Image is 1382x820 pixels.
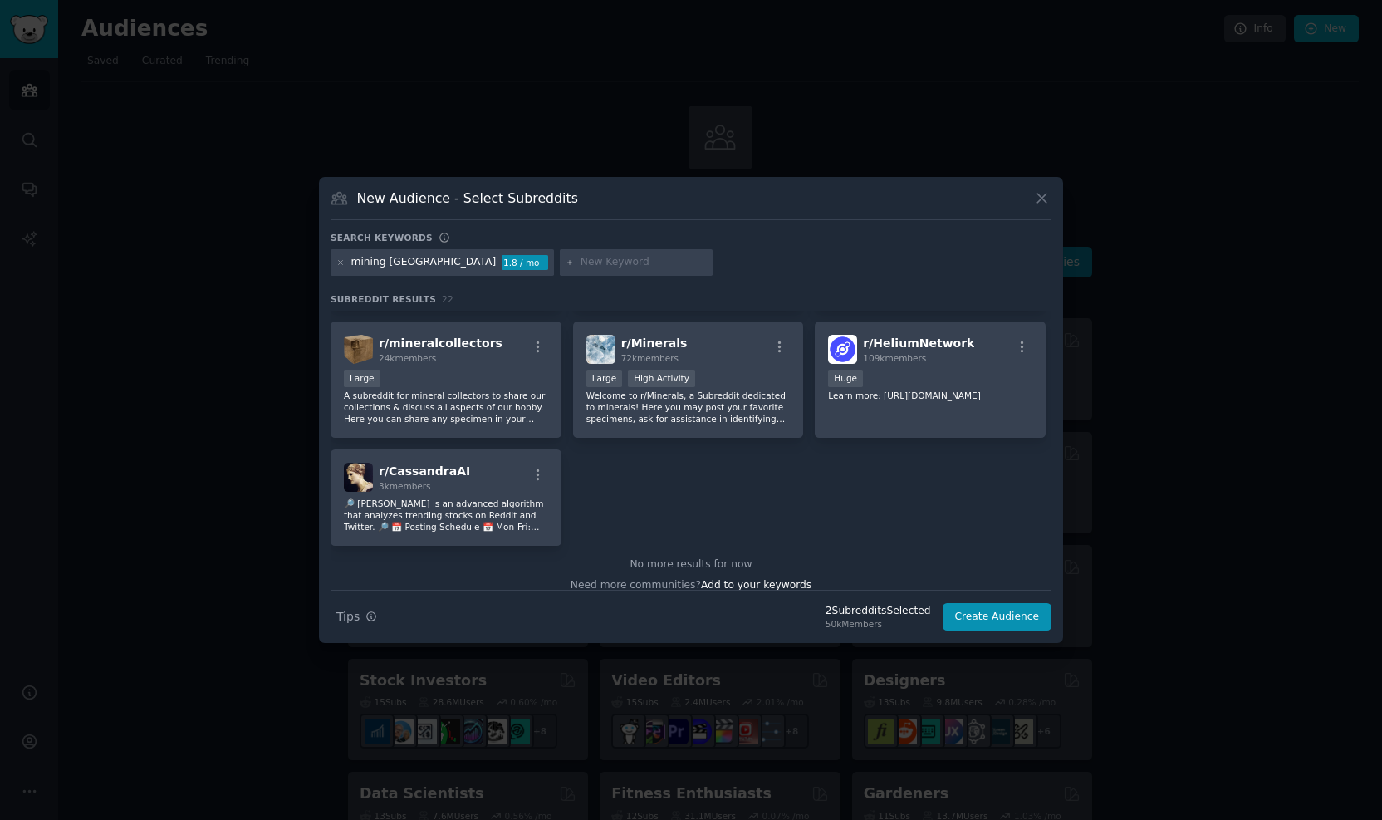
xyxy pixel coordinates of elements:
[344,370,380,387] div: Large
[379,353,436,363] span: 24k members
[581,255,707,270] input: New Keyword
[943,603,1052,631] button: Create Audience
[586,390,791,425] p: Welcome to r/Minerals, a Subreddit dedicated to minerals! Here you may post your favorite specime...
[331,232,433,243] h3: Search keywords
[344,498,548,533] p: 🔎 [PERSON_NAME] is an advanced algorithm that analyzes trending stocks on Reddit and Twitter. 🔎 📅...
[586,370,623,387] div: Large
[331,602,383,631] button: Tips
[331,572,1051,593] div: Need more communities?
[344,463,373,492] img: CassandraAI
[379,481,431,491] span: 3k members
[351,255,497,270] div: mining [GEOGRAPHIC_DATA]
[331,293,436,305] span: Subreddit Results
[502,255,548,270] div: 1.8 / mo
[863,353,926,363] span: 109k members
[344,390,548,425] p: A subreddit for mineral collectors to share our collections & discuss all aspects of our hobby. H...
[863,336,974,350] span: r/ HeliumNetwork
[621,336,688,350] span: r/ Minerals
[621,353,679,363] span: 72k members
[379,464,470,478] span: r/ CassandraAI
[331,557,1051,572] div: No more results for now
[826,604,931,619] div: 2 Subreddit s Selected
[828,390,1032,401] p: Learn more: [URL][DOMAIN_NAME]
[357,189,578,207] h3: New Audience - Select Subreddits
[379,336,502,350] span: r/ mineralcollectors
[344,335,373,364] img: mineralcollectors
[628,370,695,387] div: High Activity
[701,579,811,591] span: Add to your keywords
[828,370,863,387] div: Huge
[826,618,931,630] div: 50k Members
[828,335,857,364] img: HeliumNetwork
[442,294,453,304] span: 22
[336,608,360,626] span: Tips
[586,335,615,364] img: Minerals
